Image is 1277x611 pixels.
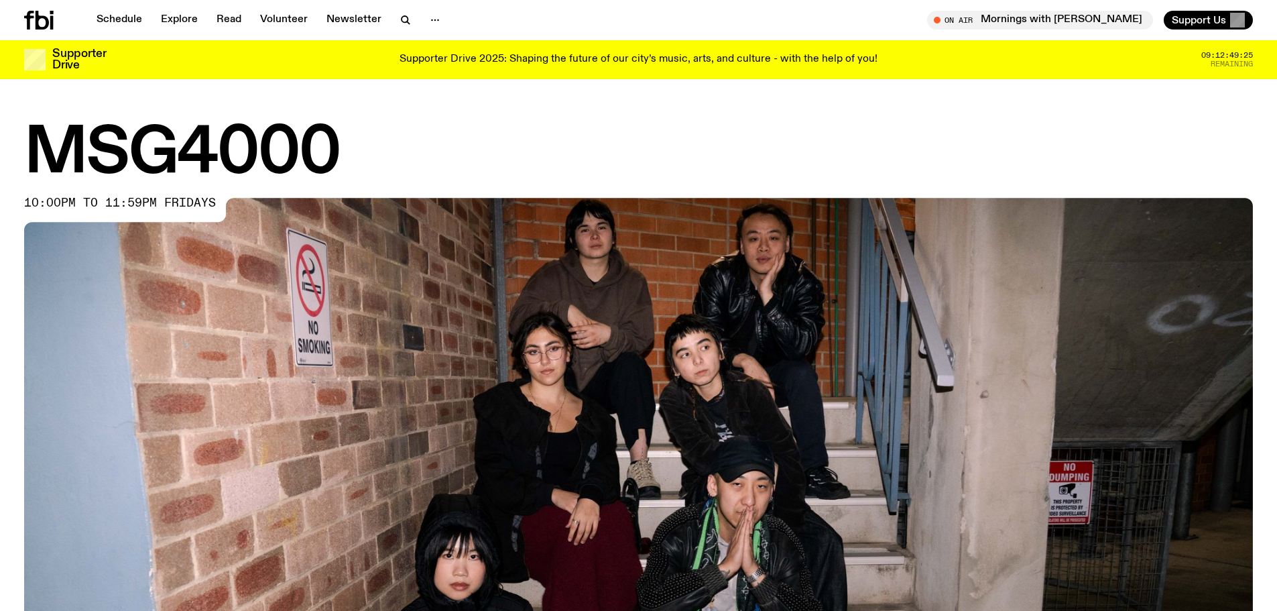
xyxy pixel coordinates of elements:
[52,48,106,71] h3: Supporter Drive
[927,11,1153,30] button: On AirMornings with [PERSON_NAME]
[1201,52,1253,59] span: 09:12:49:25
[400,54,877,66] p: Supporter Drive 2025: Shaping the future of our city’s music, arts, and culture - with the help o...
[153,11,206,30] a: Explore
[24,198,216,209] span: 10:00pm to 11:59pm fridays
[24,124,1253,184] h1: MSG4000
[318,11,389,30] a: Newsletter
[208,11,249,30] a: Read
[1164,11,1253,30] button: Support Us
[1172,14,1226,26] span: Support Us
[1211,60,1253,68] span: Remaining
[252,11,316,30] a: Volunteer
[88,11,150,30] a: Schedule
